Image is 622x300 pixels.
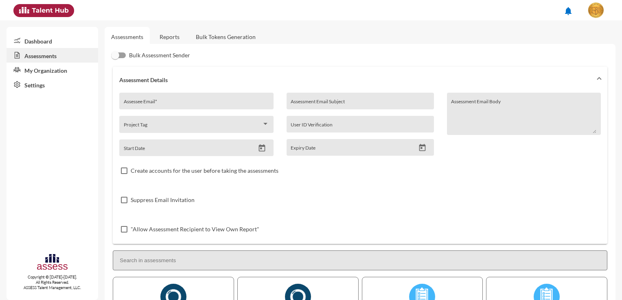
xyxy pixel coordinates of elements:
[113,250,607,270] input: Search in assessments
[119,76,591,83] mat-panel-title: Assessment Details
[111,33,143,40] a: Assessments
[131,224,259,234] span: "Allow Assessment Recipient to View Own Report"
[129,50,190,60] span: Bulk Assessment Sender
[113,93,607,244] div: Assessment Details
[7,63,98,77] a: My Organization
[255,144,269,152] button: Open calendar
[415,143,429,152] button: Open calendar
[7,48,98,63] a: Assessments
[36,253,68,273] img: assesscompany-logo.png
[7,274,98,290] p: Copyright © [DATE]-[DATE]. All Rights Reserved. ASSESS Talent Management, LLC.
[131,195,195,205] span: Suppress Email Invitation
[153,27,186,47] a: Reports
[7,33,98,48] a: Dashboard
[113,67,607,93] mat-expansion-panel-header: Assessment Details
[563,6,573,16] mat-icon: notifications
[189,27,262,47] a: Bulk Tokens Generation
[131,166,278,176] span: Create accounts for the user before taking the assessments
[7,77,98,92] a: Settings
